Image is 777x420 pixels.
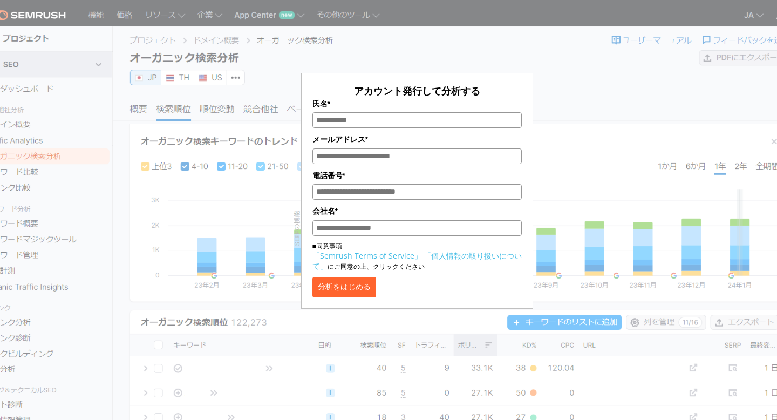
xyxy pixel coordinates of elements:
[312,241,522,272] p: ■同意事項 にご同意の上、クリックください
[312,277,376,297] button: 分析をはじめる
[312,133,522,145] label: メールアドレス*
[354,84,480,97] span: アカウント発行して分析する
[312,250,522,271] a: 「個人情報の取り扱いについて」
[312,170,522,181] label: 電話番号*
[312,250,422,261] a: 「Semrush Terms of Service」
